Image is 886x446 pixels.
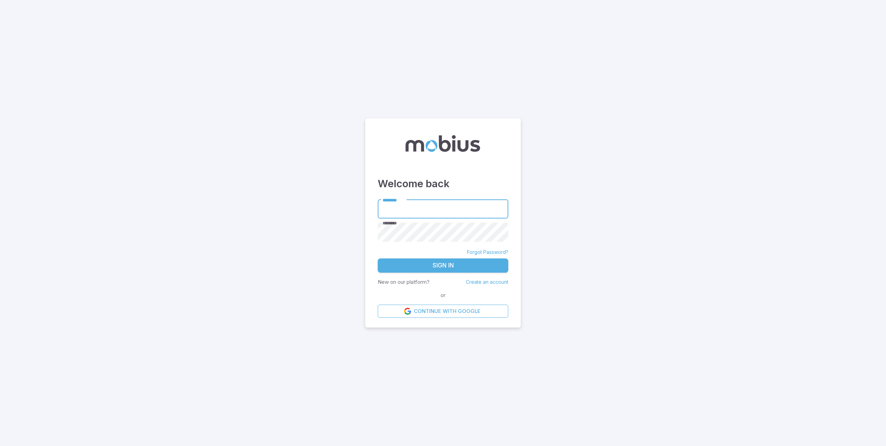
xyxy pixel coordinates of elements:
[378,258,508,273] button: Sign In
[439,291,447,299] span: or
[466,279,508,285] a: Create an account
[378,305,508,318] a: Continue with Google
[378,278,429,286] p: New on our platform?
[378,176,508,191] h3: Welcome back
[467,249,508,256] a: Forgot Password?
